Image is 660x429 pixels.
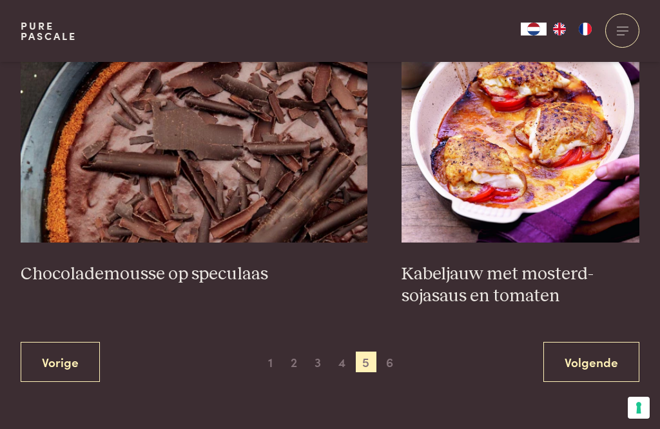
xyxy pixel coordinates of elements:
[521,23,547,35] a: NL
[547,23,598,35] ul: Language list
[572,23,598,35] a: FR
[21,21,77,41] a: PurePascale
[307,352,328,372] span: 3
[547,23,572,35] a: EN
[21,342,100,383] a: Vorige
[260,352,280,372] span: 1
[380,352,400,372] span: 6
[284,352,304,372] span: 2
[521,23,547,35] div: Language
[628,397,650,419] button: Uw voorkeuren voor toestemming voor trackingtechnologieën
[356,352,376,372] span: 5
[521,23,598,35] aside: Language selected: Nederlands
[543,342,639,383] a: Volgende
[21,263,367,286] h3: Chocolademousse op speculaas
[402,263,639,308] h3: Kabeljauw met mosterd-sojasaus en tomaten
[332,352,353,372] span: 4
